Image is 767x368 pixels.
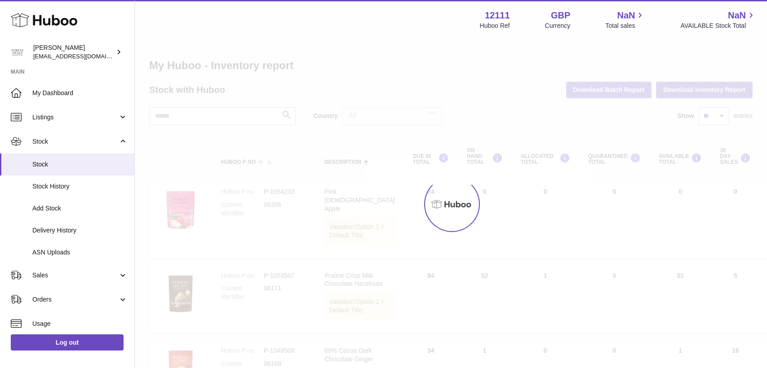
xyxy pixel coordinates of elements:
div: [PERSON_NAME] [33,44,114,61]
span: AVAILABLE Stock Total [680,22,756,30]
span: Stock [32,160,128,169]
span: Delivery History [32,226,128,235]
img: bronaghc@forestfeast.com [11,45,24,59]
span: ASN Uploads [32,248,128,257]
strong: GBP [551,9,570,22]
span: Usage [32,320,128,328]
span: Stock History [32,182,128,191]
span: NaN [728,9,746,22]
a: Log out [11,334,124,350]
a: NaN AVAILABLE Stock Total [680,9,756,30]
strong: 12111 [485,9,510,22]
a: NaN Total sales [605,9,645,30]
span: Listings [32,113,118,122]
span: Stock [32,137,118,146]
span: Sales [32,271,118,280]
span: Total sales [605,22,645,30]
span: Add Stock [32,204,128,213]
span: [EMAIL_ADDRESS][DOMAIN_NAME] [33,53,132,60]
span: My Dashboard [32,89,128,97]
span: NaN [617,9,635,22]
span: Orders [32,295,118,304]
div: Huboo Ref [480,22,510,30]
div: Currency [545,22,571,30]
